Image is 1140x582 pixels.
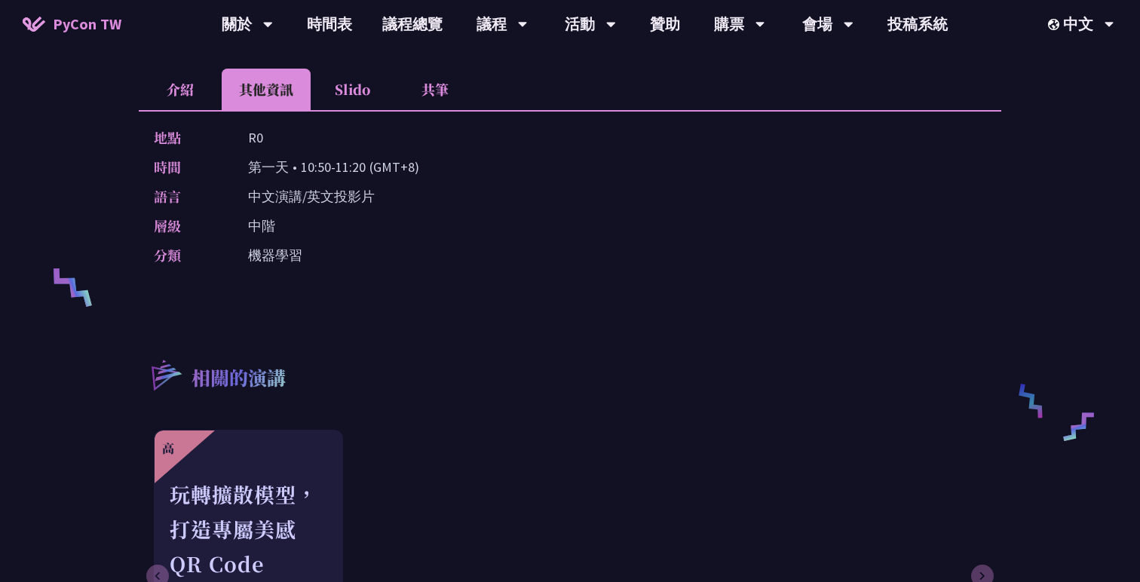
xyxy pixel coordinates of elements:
[248,185,375,207] p: 中文演講/英文投影片
[53,13,121,35] span: PyCon TW
[154,244,218,266] p: 分類
[311,69,394,110] li: Slido
[394,69,477,110] li: 共筆
[222,69,311,110] li: 其他資訊
[248,244,302,266] p: 機器學習
[154,156,218,178] p: 時間
[139,69,222,110] li: 介紹
[129,338,202,411] img: r3.8d01567.svg
[248,156,419,178] p: 第一天 • 10:50-11:20 (GMT+8)
[248,215,275,237] p: 中階
[8,5,136,43] a: PyCon TW
[154,127,218,149] p: 地點
[154,185,218,207] p: 語言
[248,127,263,149] p: R0
[170,477,327,581] div: 玩轉擴散模型，打造專屬美感 QR Code
[23,17,45,32] img: Home icon of PyCon TW 2025
[162,440,174,458] div: 高
[154,215,218,237] p: 層級
[192,364,286,394] p: 相關的演講
[1048,19,1063,30] img: Locale Icon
